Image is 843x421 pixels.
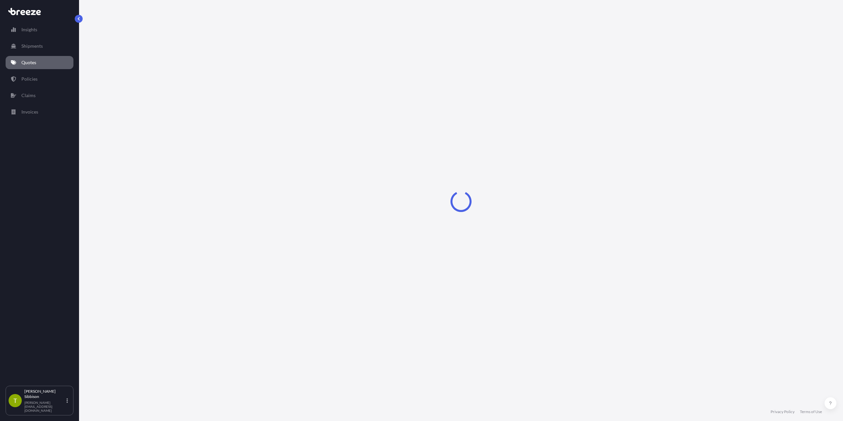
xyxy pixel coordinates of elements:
[6,72,73,86] a: Policies
[24,401,65,412] p: [PERSON_NAME][EMAIL_ADDRESS][DOMAIN_NAME]
[6,39,73,53] a: Shipments
[21,59,36,66] p: Quotes
[6,23,73,36] a: Insights
[6,56,73,69] a: Quotes
[771,409,795,414] a: Privacy Policy
[14,397,17,404] span: T
[21,109,38,115] p: Invoices
[21,76,38,82] p: Policies
[6,89,73,102] a: Claims
[21,43,43,49] p: Shipments
[6,105,73,118] a: Invoices
[24,389,65,399] p: [PERSON_NAME] Sibbison
[800,409,822,414] a: Terms of Use
[21,26,37,33] p: Insights
[21,92,36,99] p: Claims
